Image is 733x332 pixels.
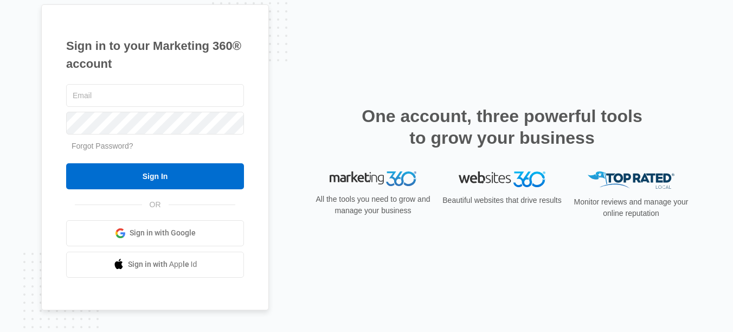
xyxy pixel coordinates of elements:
p: Monitor reviews and manage your online reputation [570,196,692,219]
a: Forgot Password? [72,142,133,150]
h1: Sign in to your Marketing 360® account [66,37,244,73]
img: Websites 360 [459,171,545,187]
span: Sign in with Google [130,227,196,239]
h2: One account, three powerful tools to grow your business [358,105,646,149]
span: OR [142,199,169,210]
a: Sign in with Apple Id [66,252,244,278]
span: Sign in with Apple Id [128,259,197,270]
p: Beautiful websites that drive results [441,195,563,206]
img: Top Rated Local [588,171,674,189]
input: Sign In [66,163,244,189]
p: All the tools you need to grow and manage your business [312,194,434,216]
input: Email [66,84,244,107]
a: Sign in with Google [66,220,244,246]
img: Marketing 360 [330,171,416,187]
